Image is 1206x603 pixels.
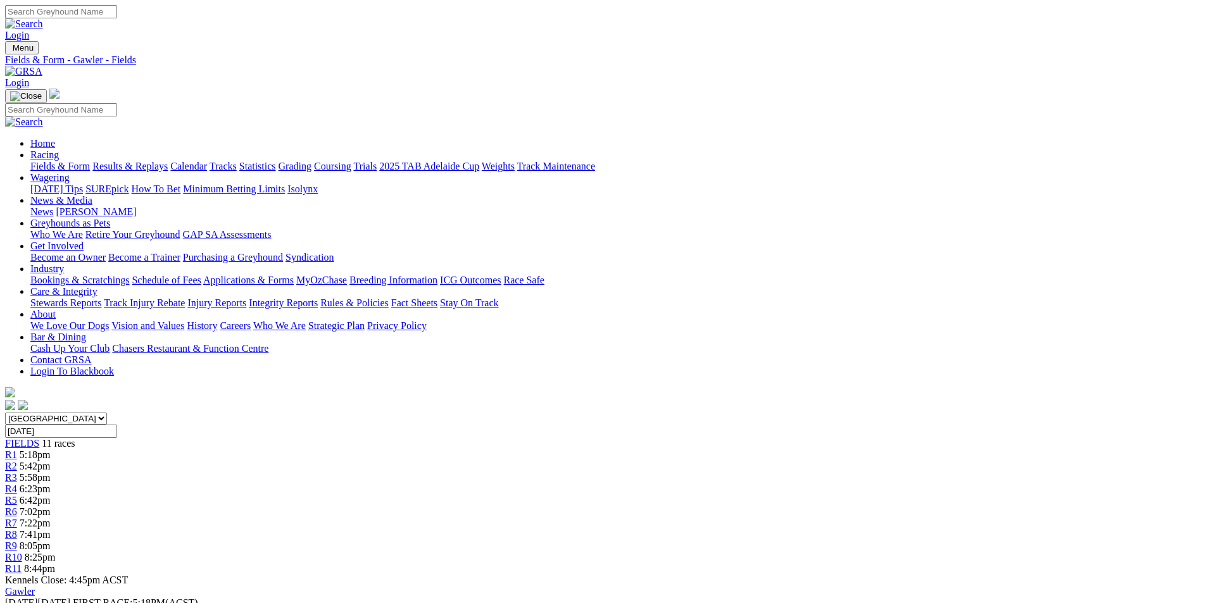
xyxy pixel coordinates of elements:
[5,586,35,597] a: Gawler
[132,183,181,194] a: How To Bet
[30,218,110,228] a: Greyhounds as Pets
[30,263,64,274] a: Industry
[220,320,251,331] a: Careers
[503,275,544,285] a: Race Safe
[183,229,272,240] a: GAP SA Assessments
[25,552,56,563] span: 8:25pm
[30,229,1201,240] div: Greyhounds as Pets
[314,161,351,171] a: Coursing
[187,320,217,331] a: History
[5,30,29,40] a: Login
[5,438,39,449] a: FIELDS
[5,18,43,30] img: Search
[5,529,17,540] a: R8
[5,5,117,18] input: Search
[30,320,109,331] a: We Love Our Dogs
[30,183,83,194] a: [DATE] Tips
[30,161,90,171] a: Fields & Form
[5,103,117,116] input: Search
[30,343,110,354] a: Cash Up Your Club
[5,563,22,574] a: R11
[5,552,22,563] a: R10
[5,54,1201,66] a: Fields & Form - Gawler - Fields
[92,161,168,171] a: Results & Replays
[30,275,1201,286] div: Industry
[30,354,91,365] a: Contact GRSA
[5,449,17,460] a: R1
[5,66,42,77] img: GRSA
[20,540,51,551] span: 8:05pm
[5,89,47,103] button: Toggle navigation
[30,252,1201,263] div: Get Involved
[132,275,201,285] a: Schedule of Fees
[104,297,185,308] a: Track Injury Rebate
[482,161,515,171] a: Weights
[30,229,83,240] a: Who We Are
[18,400,28,410] img: twitter.svg
[30,206,53,217] a: News
[30,149,59,160] a: Racing
[30,195,92,206] a: News & Media
[5,387,15,397] img: logo-grsa-white.png
[279,161,311,171] a: Grading
[391,297,437,308] a: Fact Sheets
[5,540,17,551] a: R9
[24,563,55,574] span: 8:44pm
[30,183,1201,195] div: Wagering
[30,286,97,297] a: Care & Integrity
[349,275,437,285] a: Breeding Information
[56,206,136,217] a: [PERSON_NAME]
[320,297,389,308] a: Rules & Policies
[30,297,1201,309] div: Care & Integrity
[5,425,117,438] input: Select date
[30,366,114,376] a: Login To Blackbook
[30,275,129,285] a: Bookings & Scratchings
[249,297,318,308] a: Integrity Reports
[5,116,43,128] img: Search
[20,461,51,471] span: 5:42pm
[20,495,51,506] span: 6:42pm
[30,332,86,342] a: Bar & Dining
[13,43,34,53] span: Menu
[30,309,56,320] a: About
[5,506,17,517] a: R6
[286,252,334,263] a: Syndication
[20,472,51,483] span: 5:58pm
[85,183,129,194] a: SUREpick
[5,41,39,54] button: Toggle navigation
[5,400,15,410] img: facebook.svg
[5,518,17,528] a: R7
[5,472,17,483] a: R3
[111,320,184,331] a: Vision and Values
[170,161,207,171] a: Calendar
[253,320,306,331] a: Who We Are
[5,461,17,471] a: R2
[183,183,285,194] a: Minimum Betting Limits
[5,483,17,494] a: R4
[85,229,180,240] a: Retire Your Greyhound
[30,297,101,308] a: Stewards Reports
[187,297,246,308] a: Injury Reports
[353,161,377,171] a: Trials
[20,529,51,540] span: 7:41pm
[239,161,276,171] a: Statistics
[30,252,106,263] a: Become an Owner
[42,438,75,449] span: 11 races
[440,297,498,308] a: Stay On Track
[203,275,294,285] a: Applications & Forms
[296,275,347,285] a: MyOzChase
[517,161,595,171] a: Track Maintenance
[379,161,479,171] a: 2025 TAB Adelaide Cup
[210,161,237,171] a: Tracks
[5,495,17,506] a: R5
